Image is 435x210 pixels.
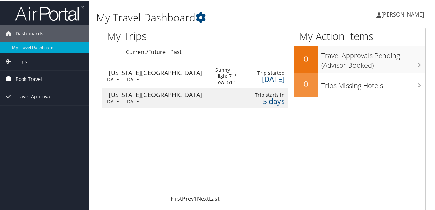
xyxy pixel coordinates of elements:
h2: 0 [294,77,318,89]
h3: Trips Missing Hotels [321,77,425,90]
div: High: 71° [215,72,236,78]
div: Sunny [215,66,236,72]
span: Book Travel [15,70,42,87]
span: Travel Approval [15,87,52,105]
a: Past [170,48,182,55]
a: First [171,194,182,202]
a: 1 [194,194,197,202]
h3: Travel Approvals Pending (Advisor Booked) [321,47,425,70]
a: [PERSON_NAME] [376,3,431,24]
img: airportal-logo.png [15,4,84,21]
a: Current/Future [126,48,166,55]
h1: My Travel Dashboard [96,10,319,24]
a: Last [209,194,220,202]
div: [US_STATE][GEOGRAPHIC_DATA] [109,69,209,75]
a: Next [197,194,209,202]
span: Trips [15,52,27,70]
div: [DATE] [253,75,285,82]
div: [DATE] - [DATE] [105,76,205,82]
h1: My Action Items [294,28,425,43]
div: Trip starts in [253,91,285,97]
a: 0Travel Approvals Pending (Advisor Booked) [294,45,425,72]
a: Prev [182,194,194,202]
span: [PERSON_NAME] [381,10,424,18]
h1: My Trips [107,28,205,43]
a: 0Trips Missing Hotels [294,72,425,96]
div: [DATE] - [DATE] [105,98,205,104]
div: Low: 51° [215,78,236,85]
h2: 0 [294,52,318,64]
div: Trip started [253,69,285,75]
span: Dashboards [15,24,43,42]
div: [US_STATE][GEOGRAPHIC_DATA] [109,91,209,97]
div: 5 days [253,97,285,104]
